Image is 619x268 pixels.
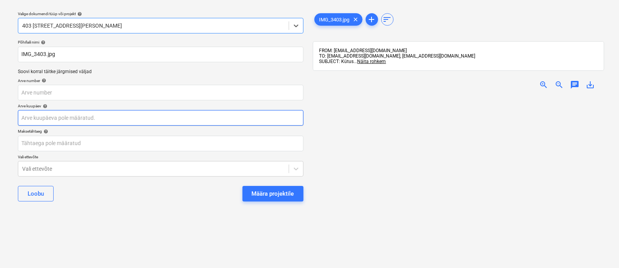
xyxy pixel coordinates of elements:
span: help [39,40,45,45]
div: Maksetähtaeg [18,129,303,134]
span: help [40,78,46,83]
input: Põhifaili nimi [18,47,303,62]
span: zoom_out [554,80,564,89]
p: Vali ettevõte [18,154,303,161]
span: TO: [EMAIL_ADDRESS][DOMAIN_NAME], [EMAIL_ADDRESS][DOMAIN_NAME] [319,53,476,59]
input: Arve kuupäeva pole määratud. [18,110,303,126]
span: help [42,129,48,134]
span: save_alt [586,80,595,89]
span: help [41,104,47,109]
input: Tähtaega pole määratud [18,136,303,151]
div: Valige dokumendi tüüp või projekt [18,11,303,16]
button: Määra projektile [242,186,303,201]
div: Loobu [28,189,44,199]
div: IMG_3403.jpg [314,13,363,26]
span: SUBJECT: Kütus [319,59,354,64]
span: add [367,15,377,24]
input: Arve number [18,85,303,100]
p: Soovi korral täitke järgmised väljad [18,68,303,75]
span: sort [383,15,392,24]
div: Määra projektile [252,189,294,199]
span: clear [351,15,361,24]
span: zoom_in [539,80,548,89]
span: chat [570,80,579,89]
div: Arve kuupäev [18,103,303,109]
span: ... [354,59,386,64]
iframe: Chat Widget [580,231,619,268]
span: help [76,12,82,16]
div: Vestlusvidin [580,231,619,268]
span: FROM: [EMAIL_ADDRESS][DOMAIN_NAME] [319,48,407,53]
span: Näita rohkem [357,59,386,64]
div: Põhifaili nimi [18,40,303,45]
span: IMG_3403.jpg [315,17,354,23]
button: Loobu [18,186,54,201]
div: Arve number [18,78,303,83]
